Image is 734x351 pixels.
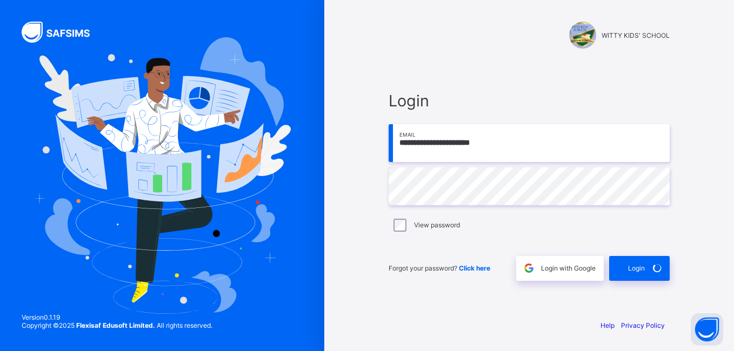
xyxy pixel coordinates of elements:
[389,91,670,110] span: Login
[22,313,212,321] span: Version 0.1.19
[691,313,723,346] button: Open asap
[621,321,665,329] a: Privacy Policy
[523,262,535,274] img: google.396cfc9801f0270233282035f929180a.svg
[34,37,291,314] img: Hero Image
[76,321,155,329] strong: Flexisaf Edusoft Limited.
[600,321,615,329] a: Help
[22,22,103,43] img: SAFSIMS Logo
[22,321,212,329] span: Copyright © 2025 All rights reserved.
[602,31,670,39] span: WITTY KIDS' SCHOOL
[389,264,490,272] span: Forgot your password?
[414,221,460,229] label: View password
[459,264,490,272] a: Click here
[541,264,596,272] span: Login with Google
